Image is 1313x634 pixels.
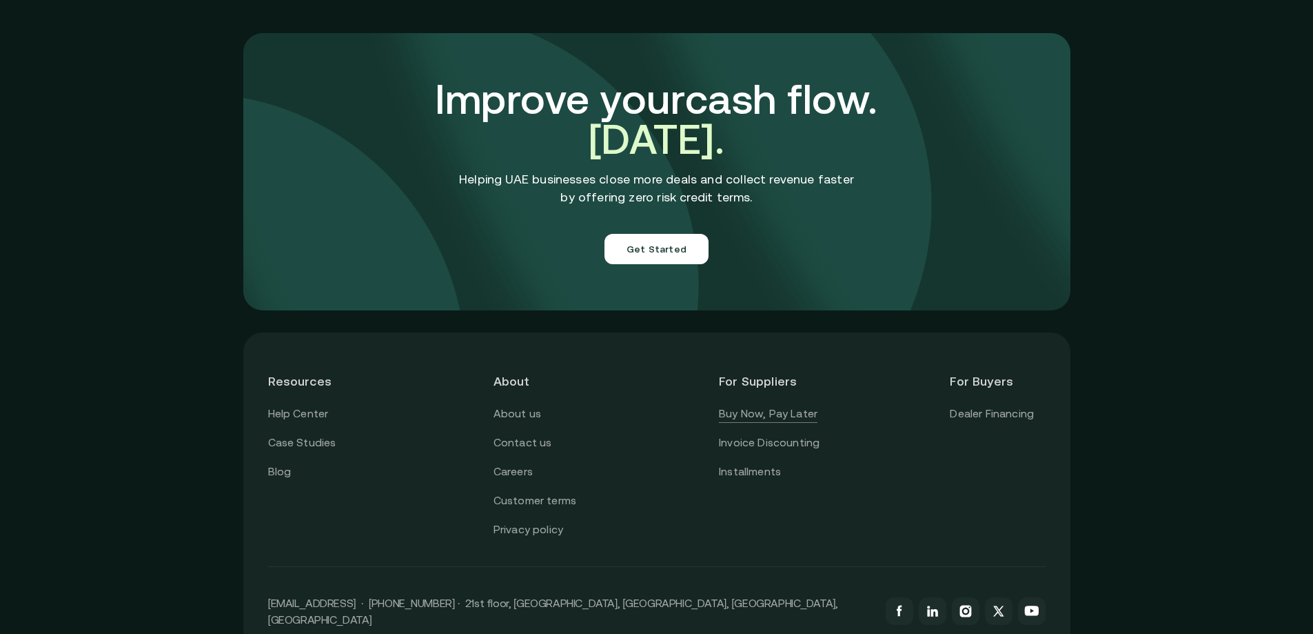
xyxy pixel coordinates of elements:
[268,434,336,452] a: Case Studies
[604,234,709,264] button: Get Started
[268,463,292,481] a: Blog
[589,115,724,163] span: [DATE].
[493,521,563,539] a: Privacy policy
[268,595,872,628] p: [EMAIL_ADDRESS] · [PHONE_NUMBER] · 21st floor, [GEOGRAPHIC_DATA], [GEOGRAPHIC_DATA], [GEOGRAPHIC_...
[493,405,541,423] a: About us
[719,463,781,481] a: Installments
[493,463,533,481] a: Careers
[719,434,820,452] a: Invoice Discounting
[493,434,552,452] a: Contact us
[268,357,363,405] header: Resources
[364,79,950,159] h3: Improve your cash flow.
[459,170,854,206] p: Helping UAE businesses close more deals and collect revenue faster by offering zero risk credit t...
[493,357,589,405] header: About
[268,405,329,423] a: Help Center
[493,492,576,510] a: Customer terms
[719,357,820,405] header: For Suppliers
[719,405,817,423] a: Buy Now, Pay Later
[243,33,1070,310] img: comfi
[950,357,1045,405] header: For Buyers
[950,405,1034,423] a: Dealer Financing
